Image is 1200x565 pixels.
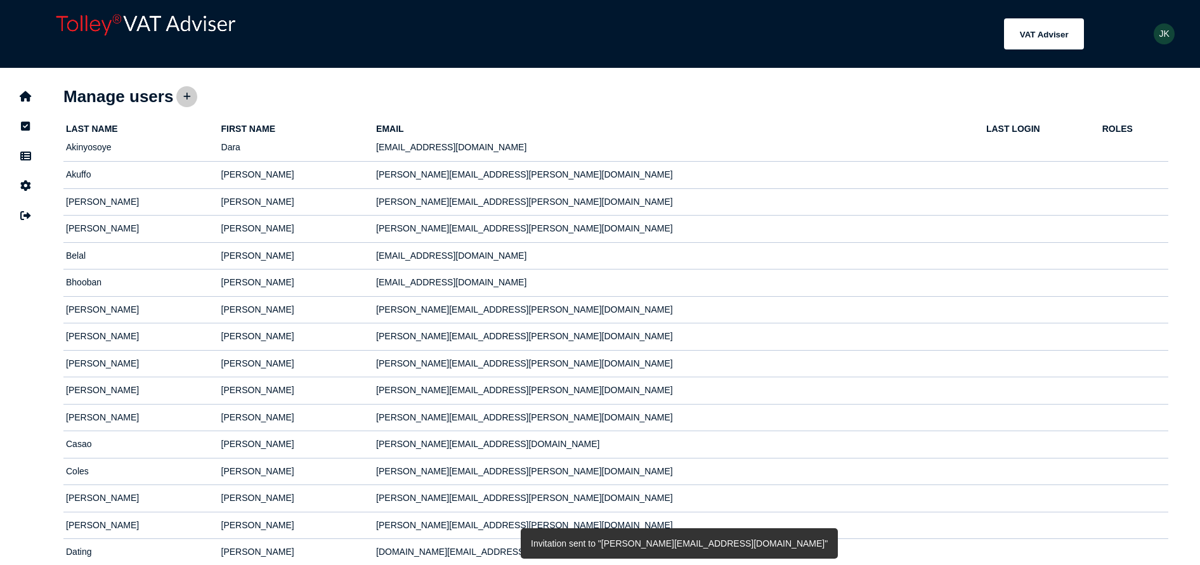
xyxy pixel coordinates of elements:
td: [PERSON_NAME] [219,162,374,187]
th: last login [984,123,1100,134]
td: [EMAIL_ADDRESS][DOMAIN_NAME] [374,270,984,295]
td: [PERSON_NAME][EMAIL_ADDRESS][PERSON_NAME][DOMAIN_NAME] [374,485,984,510]
td: [PERSON_NAME][EMAIL_ADDRESS][PERSON_NAME][DOMAIN_NAME] [374,404,984,429]
td: [EMAIL_ADDRESS][DOMAIN_NAME] [374,134,984,160]
td: Belal [63,242,219,268]
td: [PERSON_NAME][EMAIL_ADDRESS][PERSON_NAME][DOMAIN_NAME] [374,296,984,321]
td: [PERSON_NAME] [219,350,374,375]
td: [PERSON_NAME] [219,188,374,214]
td: Dating [63,539,219,564]
td: [PERSON_NAME] [219,296,374,321]
button: Invite a user by email [176,86,197,107]
td: [PERSON_NAME] [219,539,374,564]
td: [PERSON_NAME] [63,323,219,349]
td: [PERSON_NAME] [219,431,374,457]
td: [PERSON_NAME] [63,296,219,321]
td: Coles [63,458,219,483]
td: [PERSON_NAME][EMAIL_ADDRESS][DOMAIN_NAME] [374,431,984,457]
button: Shows a dropdown of VAT Advisor options [1004,18,1084,49]
div: Invitation sent to "[PERSON_NAME][EMAIL_ADDRESS][DOMAIN_NAME]" [521,528,838,559]
th: roles [1100,123,1168,134]
menu: navigate products [275,18,1084,49]
td: Casao [63,431,219,457]
td: [PERSON_NAME][EMAIL_ADDRESS][PERSON_NAME][DOMAIN_NAME] [374,188,984,214]
button: Tasks [12,113,39,140]
th: email [374,123,984,134]
td: [PERSON_NAME] [219,216,374,241]
td: [PERSON_NAME] [63,350,219,375]
td: [PERSON_NAME][EMAIL_ADDRESS][PERSON_NAME][DOMAIN_NAME] [374,512,984,537]
td: [PERSON_NAME] [63,216,219,241]
td: [PERSON_NAME] [219,485,374,510]
td: [PERSON_NAME] [63,512,219,537]
td: [PERSON_NAME] [63,188,219,214]
td: [PERSON_NAME] [219,323,374,349]
td: [DOMAIN_NAME][EMAIL_ADDRESS][DOMAIN_NAME] [374,539,984,564]
td: [PERSON_NAME][EMAIL_ADDRESS][PERSON_NAME][DOMAIN_NAME] [374,323,984,349]
td: Akinyosoye [63,134,219,160]
td: Bhooban [63,270,219,295]
div: app logo [51,10,269,58]
i: Data manager [20,156,31,157]
td: [PERSON_NAME] [219,242,374,268]
td: [PERSON_NAME][EMAIL_ADDRESS][PERSON_NAME][DOMAIN_NAME] [374,162,984,187]
button: Manage settings [12,172,39,199]
td: Akuffo [63,162,219,187]
button: Data manager [12,143,39,169]
td: [PERSON_NAME][EMAIL_ADDRESS][PERSON_NAME][DOMAIN_NAME] [374,458,984,483]
div: Profile settings [1154,23,1175,44]
td: [PERSON_NAME][EMAIL_ADDRESS][PERSON_NAME][DOMAIN_NAME] [374,350,984,375]
td: [PERSON_NAME] [219,458,374,483]
td: [EMAIL_ADDRESS][DOMAIN_NAME] [374,242,984,268]
td: [PERSON_NAME] [219,270,374,295]
td: [PERSON_NAME][EMAIL_ADDRESS][PERSON_NAME][DOMAIN_NAME] [374,216,984,241]
button: Home [12,83,39,110]
td: [PERSON_NAME] [219,512,374,537]
td: [PERSON_NAME] [63,485,219,510]
td: [PERSON_NAME] [63,377,219,403]
button: Sign out [12,202,39,229]
td: [PERSON_NAME] [219,377,374,403]
td: [PERSON_NAME] [219,404,374,429]
td: [PERSON_NAME] [63,404,219,429]
h1: Manage users [63,87,173,107]
td: [PERSON_NAME][EMAIL_ADDRESS][PERSON_NAME][DOMAIN_NAME] [374,377,984,403]
td: Dara [219,134,374,160]
th: first name [219,123,374,134]
th: last name [63,123,219,134]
